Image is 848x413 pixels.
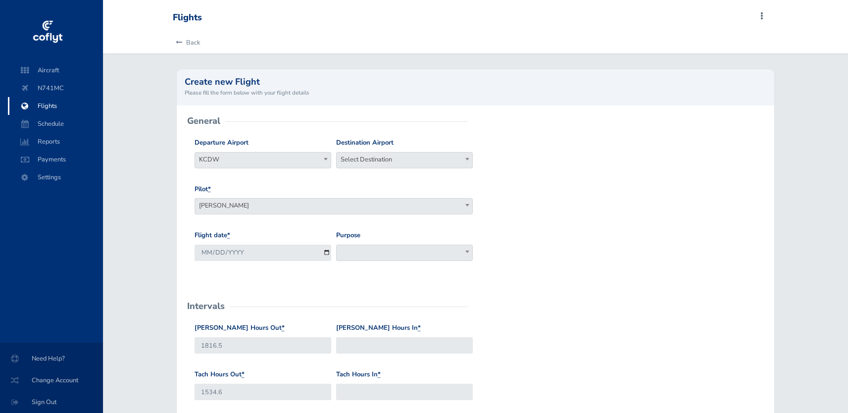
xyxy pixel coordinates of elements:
[378,370,381,379] abbr: required
[31,17,64,47] img: coflyt logo
[208,185,211,194] abbr: required
[12,371,91,389] span: Change Account
[187,116,220,125] h2: General
[12,350,91,367] span: Need Help?
[195,153,331,166] span: KCDW
[227,231,230,240] abbr: required
[337,153,472,166] span: Select Destination
[12,393,91,411] span: Sign Out
[18,97,93,115] span: Flights
[173,32,200,53] a: Back
[336,323,421,333] label: [PERSON_NAME] Hours In
[282,323,285,332] abbr: required
[18,79,93,97] span: N741MC
[18,61,93,79] span: Aircraft
[336,369,381,380] label: Tach Hours In
[195,198,473,214] span: Eric Handler
[173,12,202,23] div: Flights
[195,323,285,333] label: [PERSON_NAME] Hours Out
[195,152,331,168] span: KCDW
[18,133,93,151] span: Reports
[185,88,766,97] small: Please fill the form below with your flight details
[336,152,473,168] span: Select Destination
[187,302,225,310] h2: Intervals
[336,138,394,148] label: Destination Airport
[242,370,245,379] abbr: required
[336,230,360,241] label: Purpose
[18,168,93,186] span: Settings
[195,184,211,195] label: Pilot
[418,323,421,332] abbr: required
[195,138,249,148] label: Departure Airport
[195,230,230,241] label: Flight date
[195,199,472,212] span: Eric Handler
[18,151,93,168] span: Payments
[195,369,245,380] label: Tach Hours Out
[185,77,766,86] h2: Create new Flight
[18,115,93,133] span: Schedule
